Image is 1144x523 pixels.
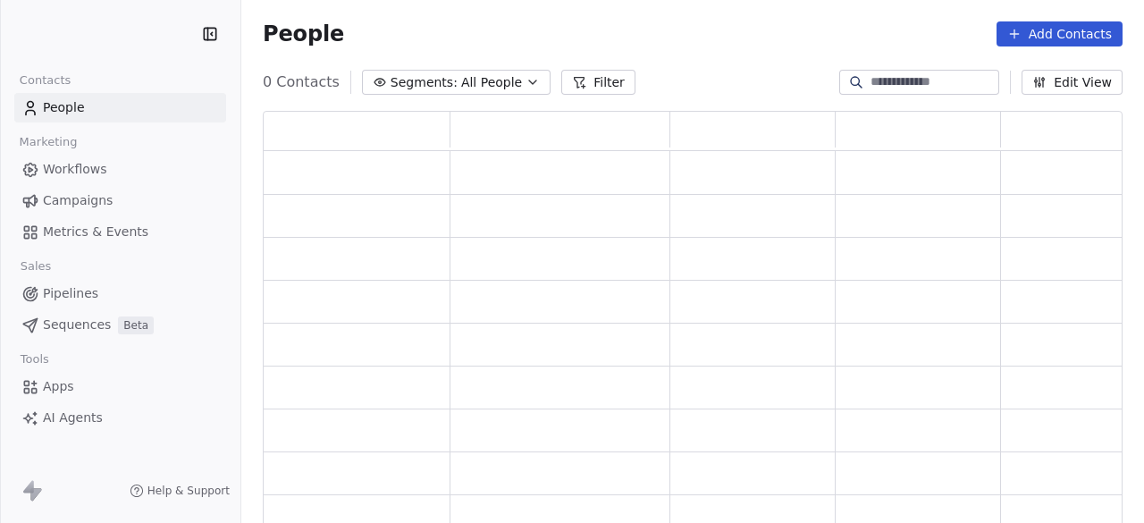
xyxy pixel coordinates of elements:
span: All People [461,73,522,92]
span: 0 Contacts [263,72,340,93]
a: People [14,93,226,122]
span: Marketing [12,129,85,156]
span: People [263,21,344,47]
span: Pipelines [43,284,98,303]
span: Tools [13,346,56,373]
span: Sequences [43,316,111,334]
button: Add Contacts [997,21,1123,46]
button: Edit View [1022,70,1123,95]
a: SequencesBeta [14,310,226,340]
span: Apps [43,377,74,396]
a: Help & Support [130,484,230,498]
span: Help & Support [147,484,230,498]
a: Apps [14,372,226,401]
a: Metrics & Events [14,217,226,247]
span: Segments: [391,73,458,92]
span: Campaigns [43,191,113,210]
button: Filter [561,70,635,95]
span: Sales [13,253,59,280]
span: Contacts [12,67,79,94]
a: Workflows [14,155,226,184]
span: Workflows [43,160,107,179]
span: People [43,98,85,117]
a: AI Agents [14,403,226,433]
a: Pipelines [14,279,226,308]
a: Campaigns [14,186,226,215]
span: Beta [118,316,154,334]
span: Metrics & Events [43,223,148,241]
span: AI Agents [43,409,103,427]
